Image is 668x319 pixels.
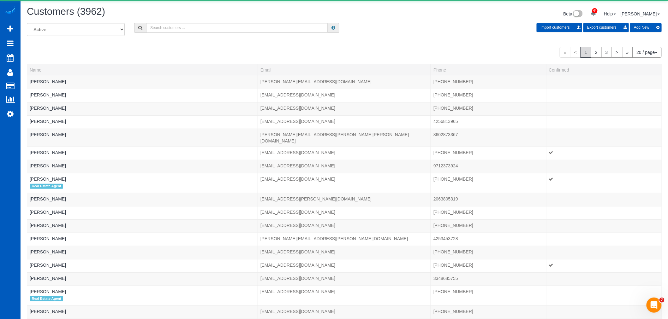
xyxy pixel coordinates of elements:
[30,281,255,283] div: Tags
[30,125,255,126] div: Tags
[537,23,582,32] button: Import customers
[560,47,570,58] span: «
[258,76,431,89] td: Email
[258,206,431,219] td: Email
[27,286,258,305] td: Name
[30,182,255,190] div: Tags
[431,160,546,173] td: Phone
[546,64,661,76] th: Confirmed
[27,272,258,286] td: Name
[601,47,612,58] a: 3
[564,11,583,16] a: Beta
[546,259,661,272] td: Confirmed
[581,47,591,58] span: 1
[30,309,66,314] a: [PERSON_NAME]
[30,138,255,139] div: Tags
[30,184,63,189] span: Real Estate Agent
[546,102,661,115] td: Confirmed
[431,89,546,102] td: Phone
[30,263,66,268] a: [PERSON_NAME]
[630,23,662,32] button: Add New
[146,23,328,33] input: Search customers ...
[30,196,66,201] a: [PERSON_NAME]
[4,6,16,15] img: Automaid Logo
[30,242,255,243] div: Tags
[30,85,255,86] div: Tags
[258,173,431,193] td: Email
[258,306,431,319] td: Email
[431,272,546,286] td: Phone
[30,295,255,303] div: Tags
[621,11,660,16] a: [PERSON_NAME]
[30,255,255,257] div: Tags
[258,233,431,246] td: Email
[27,6,105,17] span: Customers (3962)
[572,10,583,18] img: New interface
[30,215,255,217] div: Tags
[258,193,431,206] td: Email
[258,129,431,147] td: Email
[258,286,431,305] td: Email
[30,156,255,157] div: Tags
[431,102,546,115] td: Phone
[431,147,546,160] td: Phone
[546,173,661,193] td: Confirmed
[27,64,258,76] th: Name
[622,47,633,58] a: »
[604,11,616,16] a: Help
[258,102,431,115] td: Email
[546,115,661,129] td: Confirmed
[30,119,66,124] a: [PERSON_NAME]
[30,132,66,137] a: [PERSON_NAME]
[431,246,546,259] td: Phone
[30,276,66,281] a: [PERSON_NAME]
[27,89,258,102] td: Name
[546,272,661,286] td: Confirmed
[27,206,258,219] td: Name
[647,298,662,313] iframe: Intercom live chat
[546,129,661,147] td: Confirmed
[258,160,431,173] td: Email
[431,233,546,246] td: Phone
[258,219,431,233] td: Email
[30,210,66,215] a: [PERSON_NAME]
[431,129,546,147] td: Phone
[592,8,598,13] span: 44
[546,219,661,233] td: Confirmed
[546,76,661,89] td: Confirmed
[258,259,431,272] td: Email
[431,64,546,76] th: Phone
[27,173,258,193] td: Name
[633,47,662,58] button: 20 / page
[27,193,258,206] td: Name
[258,272,431,286] td: Email
[560,47,662,58] nav: Pagination navigation
[591,47,602,58] a: 2
[30,202,255,204] div: Tags
[30,150,66,155] a: [PERSON_NAME]
[431,286,546,305] td: Phone
[27,102,258,115] td: Name
[258,64,431,76] th: Email
[27,219,258,233] td: Name
[27,306,258,319] td: Name
[431,76,546,89] td: Phone
[431,206,546,219] td: Phone
[546,233,661,246] td: Confirmed
[27,115,258,129] td: Name
[583,23,629,32] button: Export customers
[27,147,258,160] td: Name
[612,47,623,58] a: >
[431,115,546,129] td: Phone
[570,47,581,58] span: <
[30,249,66,254] a: [PERSON_NAME]
[30,296,63,301] span: Real Estate Agent
[258,115,431,129] td: Email
[27,76,258,89] td: Name
[30,236,66,241] a: [PERSON_NAME]
[30,79,66,84] a: [PERSON_NAME]
[431,173,546,193] td: Phone
[30,163,66,168] a: [PERSON_NAME]
[546,246,661,259] td: Confirmed
[30,169,255,171] div: Tags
